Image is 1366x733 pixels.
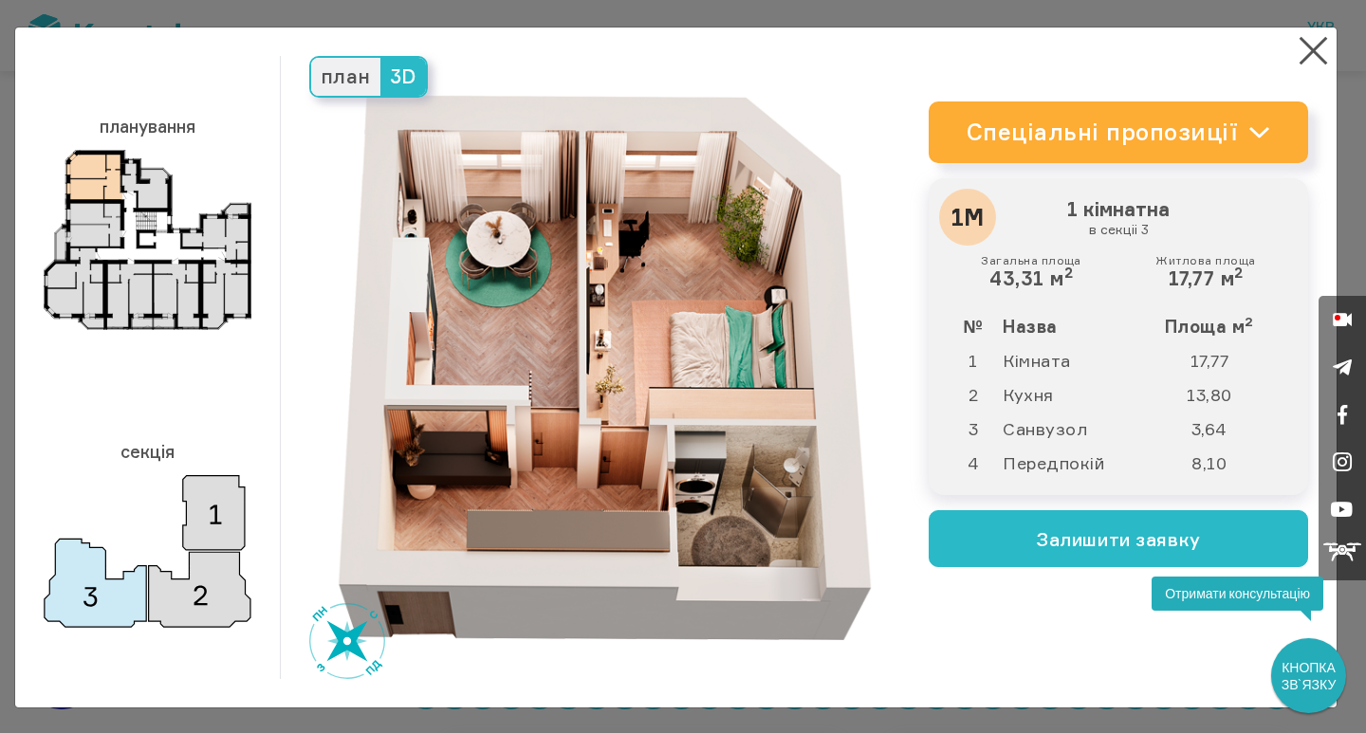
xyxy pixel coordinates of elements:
sup: 2 [1234,264,1243,282]
td: Санвузол [1002,412,1143,446]
small: Житлова площа [1155,254,1255,267]
td: 3 [944,412,1002,446]
div: КНОПКА ЗВ`ЯЗКУ [1273,640,1344,711]
div: Отримати консультацію [1152,577,1323,611]
small: Загальна площа [981,254,1081,267]
span: план [311,58,380,96]
td: Кухня [1002,377,1143,412]
td: 2 [944,377,1002,412]
h3: 1 кімнатна [944,193,1293,243]
td: 3,64 [1144,412,1293,446]
div: 17,77 м [1155,254,1255,290]
span: 3D [380,58,426,96]
h3: секція [44,432,251,470]
td: Передпокій [1002,446,1143,480]
a: Спеціальні пропозиції [929,101,1308,163]
small: в секціі 3 [949,221,1288,238]
sup: 2 [1245,314,1253,329]
td: 13,80 [1144,377,1293,412]
th: № [944,309,1002,343]
td: 8,10 [1144,446,1293,480]
div: 1М [939,189,996,246]
td: 1 [944,343,1002,377]
td: 4 [944,446,1002,480]
button: Залишити заявку [929,510,1308,567]
div: 43,31 м [981,254,1081,290]
td: Кімната [1002,343,1143,377]
th: Назва [1002,309,1143,343]
th: Площа м [1144,309,1293,343]
img: 1-mm.png [314,77,895,658]
sup: 2 [1064,264,1073,282]
td: 17,77 [1144,343,1293,377]
h3: планування [44,107,251,145]
button: Close [1295,32,1332,69]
